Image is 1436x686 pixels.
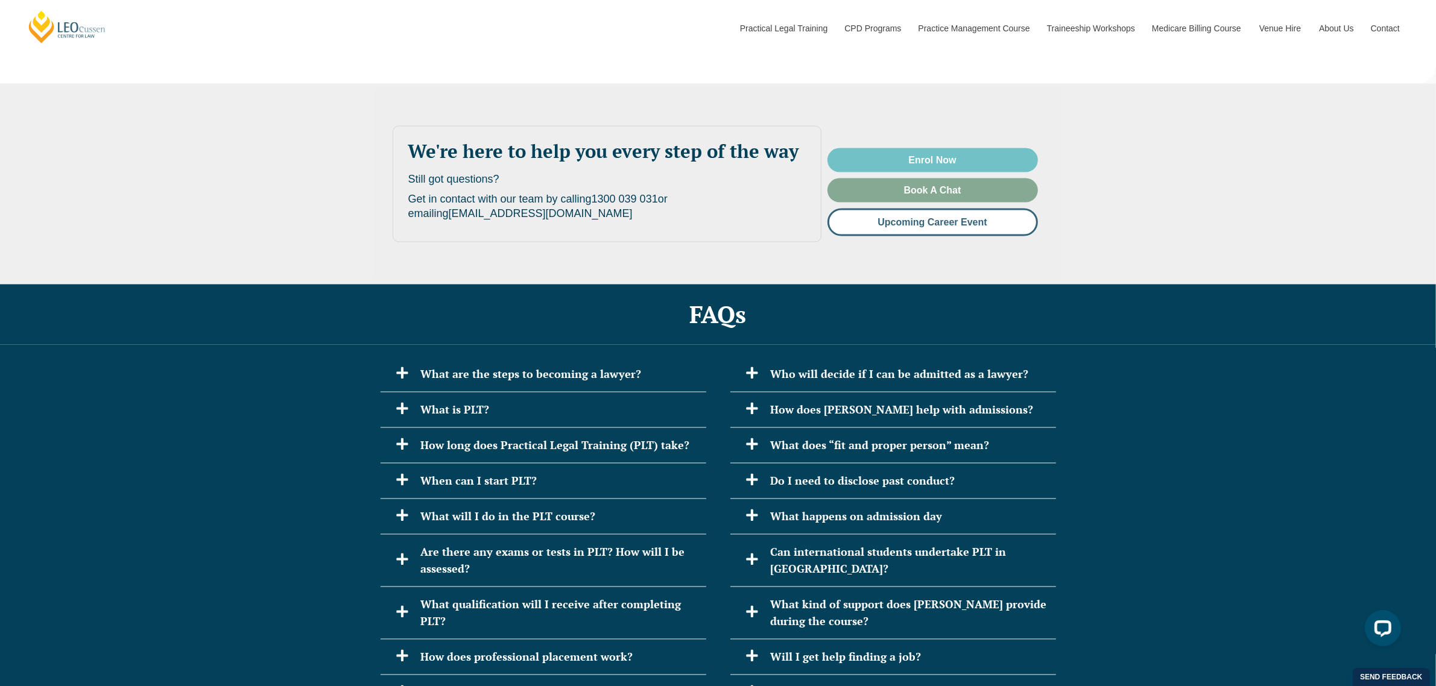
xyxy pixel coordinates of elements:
h2: FAQs [375,303,1062,327]
a: Contact [1362,2,1409,54]
h2: How does [PERSON_NAME] help with admissions? [771,401,1047,418]
a: Practice Management Course [909,2,1038,54]
h2: Will I get help finding a job? [771,649,1047,666]
p: Get in contact with our team by calling or emailing [408,192,806,221]
a: 1300 039 031 [592,193,658,205]
a: Traineeship Workshops [1038,2,1143,54]
span: Enrol Now [908,156,956,165]
iframe: LiveChat chat widget [1355,605,1406,656]
h2: How does professional placement work? [421,649,697,666]
p: Still got questions? [408,172,806,186]
h2: How long does Practical Legal Training (PLT) take? [421,437,697,454]
a: Enrol Now [827,148,1038,172]
a: Book A Chat [827,178,1038,203]
h2: Do I need to disclose past conduct? [771,473,1047,489]
span: Upcoming Career Event [878,218,987,227]
h2: What kind of support does [PERSON_NAME] provide during the course? [771,596,1047,630]
a: CPD Programs [835,2,909,54]
h2: What happens on admission day [771,508,1047,525]
h2: Are there any exams or tests in PLT? How will I be assessed? [421,544,697,577]
h2: What are the steps to becoming a lawyer? [421,366,697,383]
a: Venue Hire [1250,2,1310,54]
span: Book A Chat [904,186,961,195]
h2: Who will decide if I can be admitted as a lawyer? [771,366,1047,383]
a: [PERSON_NAME] Centre for Law [27,10,107,44]
h2: What will I do in the PLT course? [421,508,697,525]
a: [EMAIL_ADDRESS][DOMAIN_NAME] [449,207,633,219]
h2: Can international students undertake PLT in [GEOGRAPHIC_DATA]? [771,544,1047,577]
h2: What does “fit and proper person” mean? [771,437,1047,454]
h2: What qualification will I receive after completing PLT? [421,596,697,630]
h2: What is PLT? [421,401,697,418]
a: About Us [1310,2,1362,54]
a: Upcoming Career Event [827,209,1038,236]
h2: When can I start PLT? [421,473,697,489]
a: Medicare Billing Course [1143,2,1250,54]
h2: We're here to help you every step of the way [408,142,806,160]
a: Practical Legal Training [731,2,836,54]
